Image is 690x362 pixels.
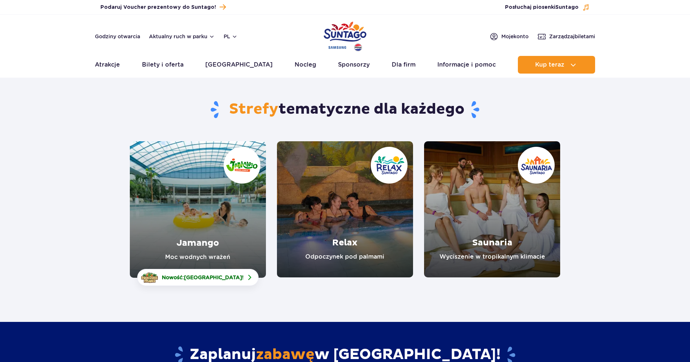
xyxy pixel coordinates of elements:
span: Kup teraz [535,61,564,68]
a: Dla firm [392,56,416,74]
a: Nowość:[GEOGRAPHIC_DATA]! [137,269,259,286]
a: Jamango [130,141,266,278]
a: Park of Poland [324,18,366,52]
a: Bilety i oferta [142,56,184,74]
a: Godziny otwarcia [95,33,140,40]
a: Mojekonto [490,32,529,41]
a: Atrakcje [95,56,120,74]
button: Kup teraz [518,56,595,74]
button: Aktualny ruch w parku [149,33,215,39]
span: Suntago [555,5,579,10]
a: Sponsorzy [338,56,370,74]
span: Strefy [229,100,278,118]
h1: tematyczne dla każdego [130,100,561,119]
span: Zarządzaj biletami [549,33,595,40]
a: Relax [277,141,413,277]
span: Moje konto [501,33,529,40]
a: Saunaria [424,141,560,277]
span: Podaruj Voucher prezentowy do Suntago! [100,4,216,11]
a: [GEOGRAPHIC_DATA] [205,56,273,74]
button: Posłuchaj piosenkiSuntago [505,4,590,11]
a: Podaruj Voucher prezentowy do Suntago! [100,2,226,12]
a: Zarządzajbiletami [537,32,595,41]
a: Nocleg [295,56,316,74]
span: Posłuchaj piosenki [505,4,579,11]
button: pl [224,33,238,40]
span: [GEOGRAPHIC_DATA] [184,274,242,280]
span: Nowość: ! [162,274,243,281]
a: Informacje i pomoc [437,56,496,74]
